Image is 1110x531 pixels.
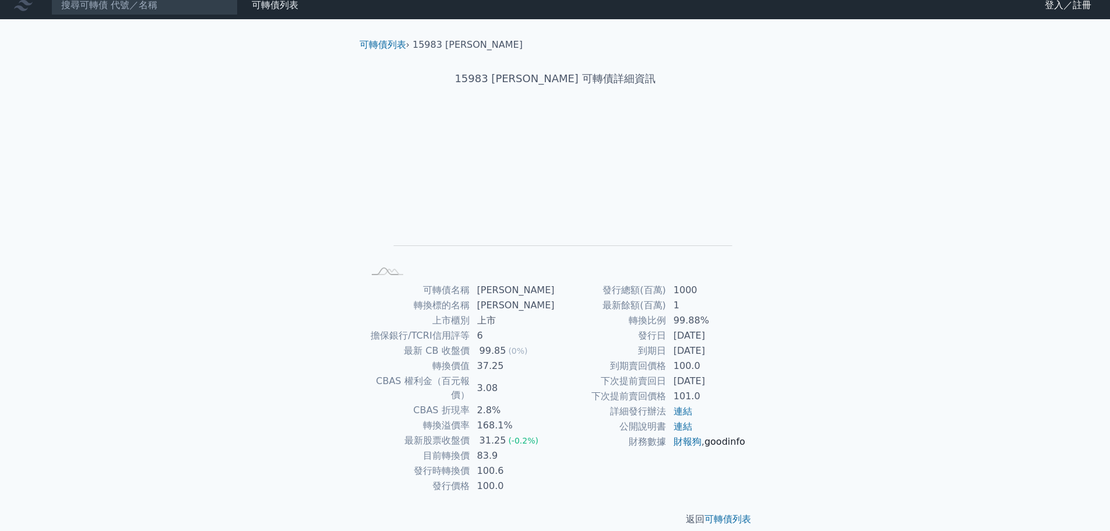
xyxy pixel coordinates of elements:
[470,328,555,343] td: 6
[555,313,667,328] td: 轉換比例
[470,298,555,313] td: [PERSON_NAME]
[555,434,667,449] td: 財務數據
[470,448,555,463] td: 83.9
[364,479,470,494] td: 發行價格
[364,433,470,448] td: 最新股票收盤價
[667,343,746,358] td: [DATE]
[704,436,745,447] a: goodinfo
[364,374,470,403] td: CBAS 權利金（百元報價）
[364,358,470,374] td: 轉換價值
[674,436,702,447] a: 財報狗
[555,343,667,358] td: 到期日
[477,344,509,358] div: 99.85
[364,418,470,433] td: 轉換溢價率
[555,283,667,298] td: 發行總額(百萬)
[470,463,555,479] td: 100.6
[350,512,760,526] p: 返回
[704,514,751,525] a: 可轉債列表
[364,463,470,479] td: 發行時轉換價
[364,283,470,298] td: 可轉債名稱
[667,298,746,313] td: 1
[470,313,555,328] td: 上市
[383,124,732,263] g: Chart
[364,298,470,313] td: 轉換標的名稱
[555,419,667,434] td: 公開說明書
[360,39,406,50] a: 可轉債列表
[555,358,667,374] td: 到期賣回價格
[364,403,470,418] td: CBAS 折現率
[413,38,523,52] li: 15983 [PERSON_NAME]
[508,436,538,445] span: (-0.2%)
[360,38,410,52] li: ›
[1052,475,1110,531] iframe: Chat Widget
[470,479,555,494] td: 100.0
[364,448,470,463] td: 目前轉換價
[364,343,470,358] td: 最新 CB 收盤價
[555,298,667,313] td: 最新餘額(百萬)
[1052,475,1110,531] div: 聊天小工具
[477,434,509,448] div: 31.25
[470,403,555,418] td: 2.8%
[555,328,667,343] td: 發行日
[364,313,470,328] td: 上市櫃別
[674,421,692,432] a: 連結
[667,283,746,298] td: 1000
[667,389,746,404] td: 101.0
[667,328,746,343] td: [DATE]
[470,358,555,374] td: 37.25
[508,346,527,356] span: (0%)
[470,418,555,433] td: 168.1%
[674,406,692,417] a: 連結
[350,71,760,87] h1: 15983 [PERSON_NAME] 可轉債詳細資訊
[555,389,667,404] td: 下次提前賣回價格
[555,374,667,389] td: 下次提前賣回日
[555,404,667,419] td: 詳細發行辦法
[667,313,746,328] td: 99.88%
[667,358,746,374] td: 100.0
[667,434,746,449] td: ,
[364,328,470,343] td: 擔保銀行/TCRI信用評等
[470,283,555,298] td: [PERSON_NAME]
[667,374,746,389] td: [DATE]
[470,374,555,403] td: 3.08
